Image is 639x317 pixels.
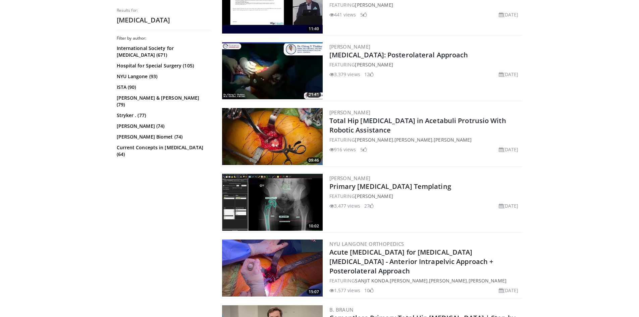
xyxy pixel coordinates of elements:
a: 09:46 [222,108,323,165]
span: 11:40 [307,26,321,32]
a: [PERSON_NAME] [469,277,507,284]
span: 21:41 [307,92,321,98]
a: Hospital for Special Surgery (105) [117,62,209,69]
a: [PERSON_NAME] & [PERSON_NAME] (79) [117,95,209,108]
a: Sanjit Konda [355,277,388,284]
li: 916 views [329,146,356,153]
a: Primary [MEDICAL_DATA] Templating [329,182,451,191]
li: [DATE] [499,202,519,209]
a: B. Braun [329,306,354,313]
li: [DATE] [499,11,519,18]
h3: Filter by author: [117,36,211,41]
a: [PERSON_NAME] [355,61,393,68]
li: 5 [360,146,367,153]
a: [PERSON_NAME] [355,2,393,8]
li: 5 [360,11,367,18]
li: [DATE] [499,287,519,294]
a: [PERSON_NAME] [355,193,393,199]
li: [DATE] [499,71,519,78]
a: NYU Langone (93) [117,73,209,80]
li: 27 [364,202,374,209]
li: 441 views [329,11,356,18]
div: FEATURING [329,61,521,68]
img: c4bd661d-4ed9-4f9b-9d87-6be604b48732.300x170_q85_crop-smart_upscale.jpg [222,42,323,99]
a: International Society for [MEDICAL_DATA] (671) [117,45,209,58]
a: [PERSON_NAME] Biomet (74) [117,134,209,140]
li: 3,477 views [329,202,360,209]
a: [PERSON_NAME] [329,175,371,181]
a: 15:07 [222,240,323,297]
a: [PERSON_NAME] [329,43,371,50]
a: Stryker . (77) [117,112,209,119]
div: FEATURING , , , [329,277,521,284]
a: 21:41 [222,42,323,99]
img: 65fbae32-9f5a-4568-ada7-73188861f819.300x170_q85_crop-smart_upscale.jpg [222,174,323,231]
a: [PERSON_NAME] [434,137,472,143]
a: [PERSON_NAME] [329,109,371,116]
div: FEATURING [329,1,521,8]
div: FEATURING [329,193,521,200]
a: [PERSON_NAME] [429,277,467,284]
span: 10:02 [307,223,321,229]
a: Acute [MEDICAL_DATA] for [MEDICAL_DATA] [MEDICAL_DATA] - Anterior Intrapelvic Approach + Posterol... [329,248,493,275]
a: [PERSON_NAME] [394,137,432,143]
img: 9026b89a-9ec4-4d45-949c-ae618d94f28c.300x170_q85_crop-smart_upscale.jpg [222,108,323,165]
a: [PERSON_NAME] (74) [117,123,209,129]
span: 09:46 [307,157,321,163]
div: FEATURING , , [329,136,521,143]
h2: [MEDICAL_DATA] [117,16,211,24]
a: Current Concepts in [MEDICAL_DATA] (64) [117,144,209,158]
li: 3,379 views [329,71,360,78]
p: Results for: [117,8,211,13]
span: 15:07 [307,289,321,295]
img: 93613a88-b0d9-4a53-99b1-698012e17343.300x170_q85_crop-smart_upscale.jpg [222,240,323,297]
a: [PERSON_NAME] [355,137,393,143]
li: 1,577 views [329,287,360,294]
a: [PERSON_NAME] [390,277,428,284]
a: NYU Langone Orthopedics [329,241,404,247]
a: 10:02 [222,174,323,231]
a: [MEDICAL_DATA]: Posterolateral Approach [329,50,468,59]
a: ISTA (90) [117,84,209,91]
li: [DATE] [499,146,519,153]
li: 12 [364,71,374,78]
li: 10 [364,287,374,294]
a: Total Hip [MEDICAL_DATA] in Acetabuli Protrusio With Robotic Assistance [329,116,506,135]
